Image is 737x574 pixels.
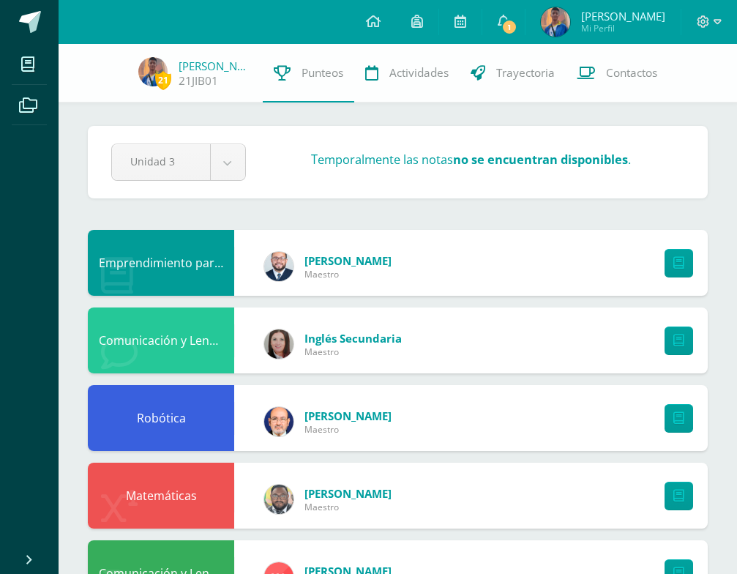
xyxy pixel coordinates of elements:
[304,423,392,436] span: Maestro
[496,65,555,81] span: Trayectoria
[501,19,517,35] span: 1
[112,144,245,180] a: Unidad 3
[304,331,402,346] span: Inglés Secundaria
[88,307,234,373] div: Comunicación y Lenguaje, Idioma Extranjero Inglés
[304,268,392,280] span: Maestro
[354,44,460,102] a: Actividades
[460,44,566,102] a: Trayectoria
[304,253,392,268] span: [PERSON_NAME]
[304,486,392,501] span: [PERSON_NAME]
[311,151,631,168] h3: Temporalmente las notas .
[138,57,168,86] img: d51dedbb72094194ea0591a8e0ff4cf8.png
[304,501,392,513] span: Maestro
[88,385,234,451] div: Robótica
[179,73,218,89] a: 21JIB01
[88,463,234,529] div: Matemáticas
[302,65,343,81] span: Punteos
[263,44,354,102] a: Punteos
[304,346,402,358] span: Maestro
[179,59,252,73] a: [PERSON_NAME]
[130,144,192,179] span: Unidad 3
[541,7,570,37] img: d51dedbb72094194ea0591a8e0ff4cf8.png
[264,329,293,359] img: 8af0450cf43d44e38c4a1497329761f3.png
[581,9,665,23] span: [PERSON_NAME]
[566,44,668,102] a: Contactos
[264,485,293,514] img: 712781701cd376c1a616437b5c60ae46.png
[389,65,449,81] span: Actividades
[453,151,628,168] strong: no se encuentran disponibles
[606,65,657,81] span: Contactos
[304,409,392,423] span: [PERSON_NAME]
[155,71,171,89] span: 21
[264,407,293,436] img: 6b7a2a75a6c7e6282b1a1fdce061224c.png
[264,252,293,281] img: eaa624bfc361f5d4e8a554d75d1a3cf6.png
[581,22,665,34] span: Mi Perfil
[88,230,234,296] div: Emprendimiento para la Productividad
